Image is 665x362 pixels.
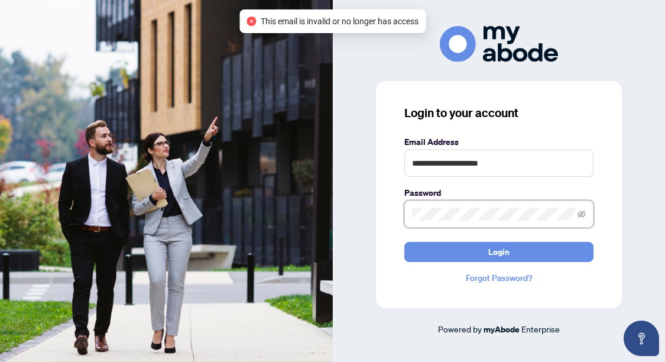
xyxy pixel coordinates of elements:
[488,243,510,261] span: Login
[484,323,520,336] a: myAbode
[521,324,560,334] span: Enterprise
[404,186,593,199] label: Password
[261,15,419,28] span: This email is invalid or no longer has access
[578,210,586,218] span: eye-invisible
[404,271,593,285] a: Forgot Password?
[404,135,593,148] label: Email Address
[404,242,593,262] button: Login
[624,321,659,356] button: Open asap
[404,105,593,121] h3: Login to your account
[246,17,256,26] span: close-circle
[438,324,482,334] span: Powered by
[440,26,558,62] img: ma-logo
